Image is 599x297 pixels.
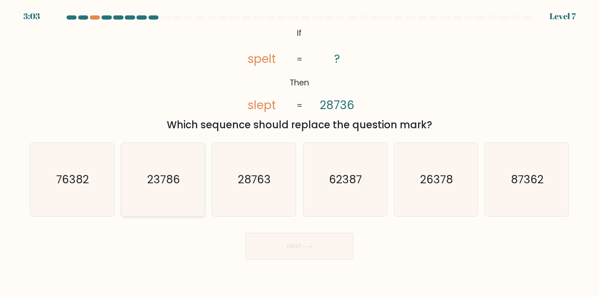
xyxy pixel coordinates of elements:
tspan: = [297,100,302,111]
div: 3:03 [23,10,40,22]
text: 23786 [147,172,180,187]
div: Level 7 [549,10,576,22]
tspan: If [297,27,302,39]
text: 26378 [420,172,453,187]
text: 76382 [57,172,89,187]
tspan: spelt [248,51,276,67]
text: 87362 [511,172,544,187]
text: 62387 [329,172,362,187]
tspan: = [297,54,302,65]
tspan: 28736 [319,97,354,113]
tspan: slept [248,97,276,113]
button: Next [245,233,354,260]
svg: @import url('[URL][DOMAIN_NAME]); [227,25,371,114]
tspan: Then [290,77,309,88]
text: 28763 [238,172,271,187]
tspan: ? [334,51,340,67]
div: Which sequence should replace the question mark? [35,117,564,132]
